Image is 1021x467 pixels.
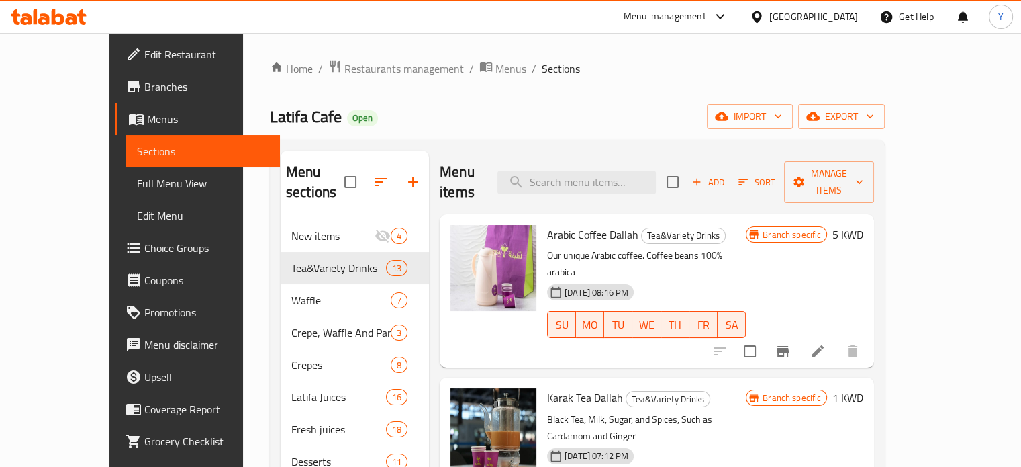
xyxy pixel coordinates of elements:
[391,230,407,243] span: 4
[286,162,344,202] h2: Menu sections
[998,9,1004,24] span: Y
[391,292,407,308] div: items
[581,315,599,335] span: MO
[281,349,429,381] div: Crepes8
[695,315,712,335] span: FR
[495,60,526,77] span: Menus
[687,172,730,193] span: Add item
[144,46,269,62] span: Edit Restaurant
[559,450,634,462] span: [DATE] 07:12 PM
[836,335,869,368] button: delete
[542,60,580,77] span: Sections
[497,171,656,194] input: search
[291,421,386,437] span: Fresh juices
[661,311,689,338] button: TH
[832,388,863,407] h6: 1 KWD
[144,79,269,95] span: Branches
[344,60,464,77] span: Restaurants management
[440,162,481,202] h2: Menu items
[144,369,269,385] span: Upsell
[809,108,874,125] span: export
[126,167,280,200] a: Full Menu View
[736,337,764,366] span: Select to update
[547,311,576,338] button: SU
[707,104,793,129] button: import
[387,423,407,436] span: 18
[723,315,740,335] span: SA
[718,311,746,338] button: SA
[281,220,429,252] div: New items4
[115,232,280,264] a: Choice Groups
[126,200,280,232] a: Edit Menu
[270,60,885,77] nav: breadcrumb
[735,172,779,193] button: Sort
[115,103,280,135] a: Menus
[832,225,863,244] h6: 5 KWD
[347,112,378,124] span: Open
[632,311,661,338] button: WE
[391,294,407,307] span: 7
[144,337,269,353] span: Menu disclaimer
[642,228,725,243] span: Tea&Variety Drinks
[795,165,863,199] span: Manage items
[281,284,429,316] div: Waffle7
[553,315,571,335] span: SU
[738,175,775,190] span: Sort
[391,327,407,339] span: 3
[144,401,269,417] span: Coverage Report
[730,172,784,193] span: Sort items
[810,343,826,359] a: Edit menu item
[328,60,464,77] a: Restaurants management
[115,71,280,103] a: Branches
[547,388,623,408] span: Karak Tea Dallah
[115,425,280,458] a: Grocery Checklist
[387,391,407,404] span: 16
[450,225,536,311] img: Arabic Coffee Dallah
[347,110,378,126] div: Open
[576,311,604,338] button: MO
[532,60,536,77] li: /
[469,60,474,77] li: /
[386,421,407,437] div: items
[291,260,386,276] span: Tea&Variety Drinks
[391,359,407,372] span: 8
[291,389,386,405] span: Latifa Juices
[769,9,858,24] div: [GEOGRAPHIC_DATA]
[667,315,684,335] span: TH
[115,264,280,296] a: Coupons
[559,286,634,299] span: [DATE] 08:16 PM
[757,392,826,405] span: Branch specific
[659,168,687,196] span: Select section
[638,315,655,335] span: WE
[547,247,746,281] p: Our unique Arabic coffee. Coffee beans 100% arabica
[147,111,269,127] span: Menus
[386,260,407,276] div: items
[281,413,429,445] div: Fresh juices18
[784,161,874,203] button: Manage items
[798,104,885,129] button: export
[291,357,391,373] span: Crepes
[386,389,407,405] div: items
[626,392,710,407] span: Tea&Variety Drinks
[137,175,269,192] span: Full Menu View
[757,228,826,241] span: Branch specific
[144,240,269,256] span: Choice Groups
[126,135,280,167] a: Sections
[689,311,718,338] button: FR
[690,175,726,190] span: Add
[687,172,730,193] button: Add
[115,38,280,71] a: Edit Restaurant
[281,316,429,349] div: Crepe, Waffle And Pancake3
[364,166,397,198] span: Sort sections
[718,108,782,125] span: import
[291,325,391,341] span: Crepe, Waffle And Pancake
[547,411,746,445] p: Black Tea, Milk, Sugar, and Spices, Such as Cardamom and Ginger
[115,361,280,393] a: Upsell
[137,208,269,224] span: Edit Menu
[144,272,269,288] span: Coupons
[270,101,342,132] span: Latifa Cafe
[270,60,313,77] a: Home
